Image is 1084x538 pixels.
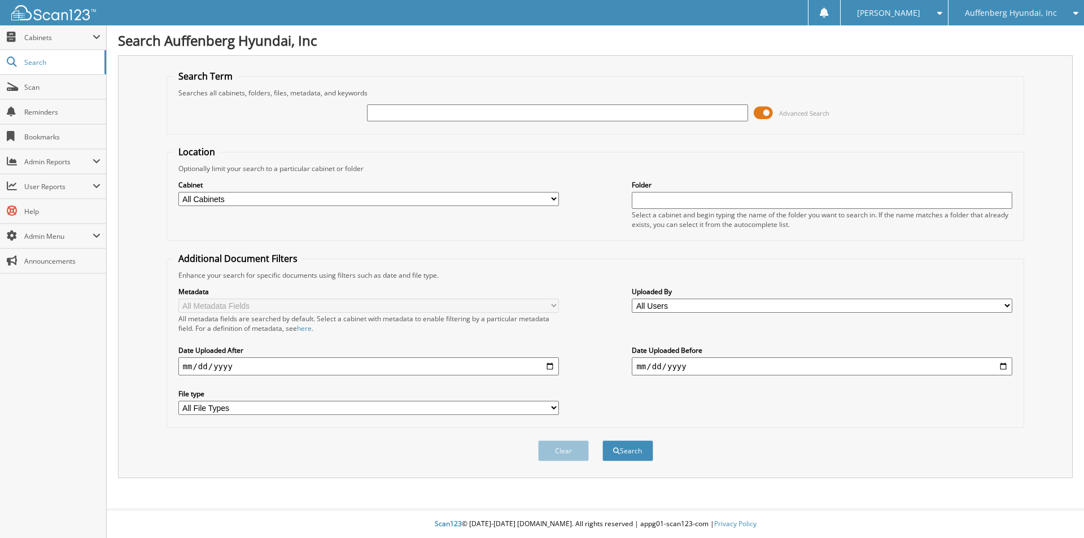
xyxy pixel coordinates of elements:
div: Select a cabinet and begin typing the name of the folder you want to search in. If the name match... [632,210,1012,229]
a: Privacy Policy [714,519,757,528]
span: Scan [24,82,100,92]
h1: Search Auffenberg Hyundai, Inc [118,31,1073,50]
button: Search [602,440,653,461]
span: User Reports [24,182,93,191]
div: All metadata fields are searched by default. Select a cabinet with metadata to enable filtering b... [178,314,559,333]
label: Date Uploaded Before [632,345,1012,355]
legend: Search Term [173,70,238,82]
span: [PERSON_NAME] [857,10,920,16]
label: Uploaded By [632,287,1012,296]
span: Help [24,207,100,216]
div: Optionally limit your search to a particular cabinet or folder [173,164,1019,173]
legend: Location [173,146,221,158]
span: Reminders [24,107,100,117]
label: Cabinet [178,180,559,190]
span: Scan123 [435,519,462,528]
span: Admin Reports [24,157,93,167]
label: Metadata [178,287,559,296]
span: Bookmarks [24,132,100,142]
div: Enhance your search for specific documents using filters such as date and file type. [173,270,1019,280]
label: File type [178,389,559,399]
span: Advanced Search [779,109,829,117]
div: Searches all cabinets, folders, files, metadata, and keywords [173,88,1019,98]
span: Admin Menu [24,231,93,241]
span: Announcements [24,256,100,266]
input: start [178,357,559,375]
legend: Additional Document Filters [173,252,303,265]
span: Auffenberg Hyundai, Inc [965,10,1057,16]
button: Clear [538,440,589,461]
label: Folder [632,180,1012,190]
span: Cabinets [24,33,93,42]
input: end [632,357,1012,375]
img: scan123-logo-white.svg [11,5,96,20]
label: Date Uploaded After [178,345,559,355]
div: © [DATE]-[DATE] [DOMAIN_NAME]. All rights reserved | appg01-scan123-com | [107,510,1084,538]
a: here [297,323,312,333]
span: Search [24,58,99,67]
